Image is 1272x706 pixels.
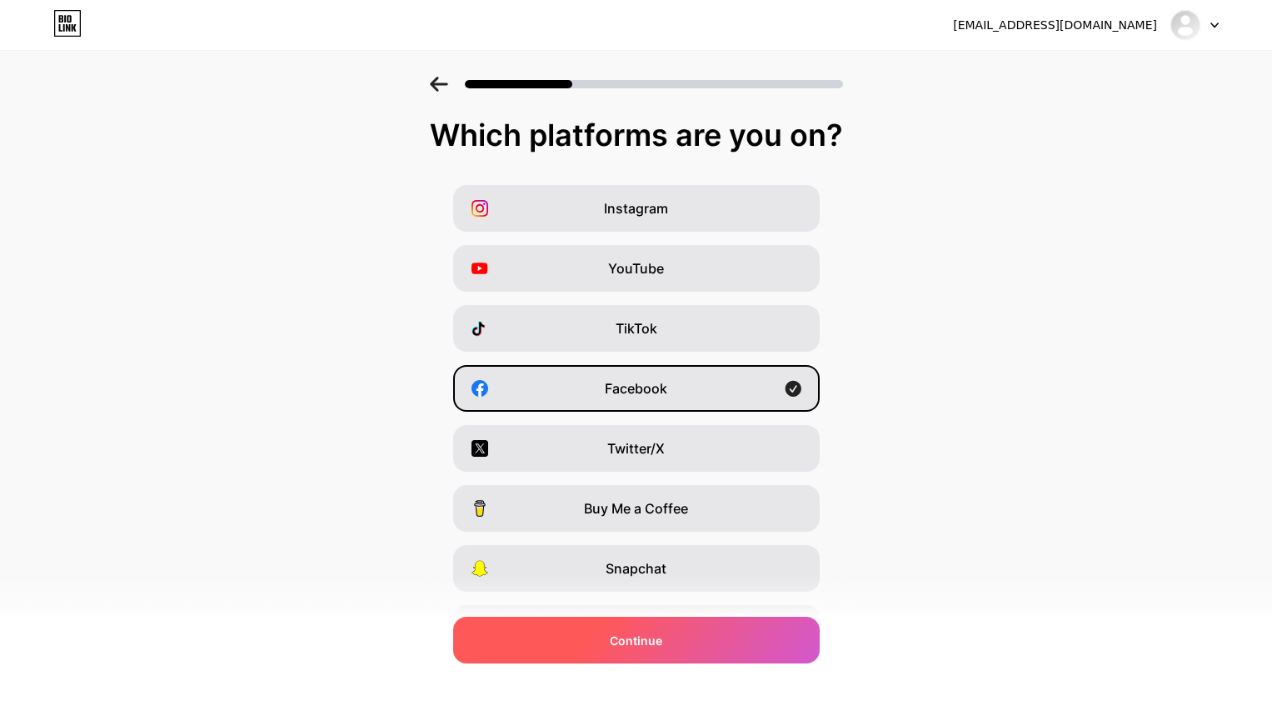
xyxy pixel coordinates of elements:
span: Twitter/X [607,438,665,458]
div: [EMAIL_ADDRESS][DOMAIN_NAME] [953,17,1157,34]
span: Facebook [605,378,667,398]
div: Which platforms are you on? [17,118,1255,152]
span: YouTube [608,258,664,278]
span: Instagram [604,198,668,218]
span: TikTok [616,318,657,338]
span: Snapchat [606,558,666,578]
img: ccadvisory [1170,9,1201,41]
span: Buy Me a Coffee [584,498,688,518]
span: Continue [610,632,662,649]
